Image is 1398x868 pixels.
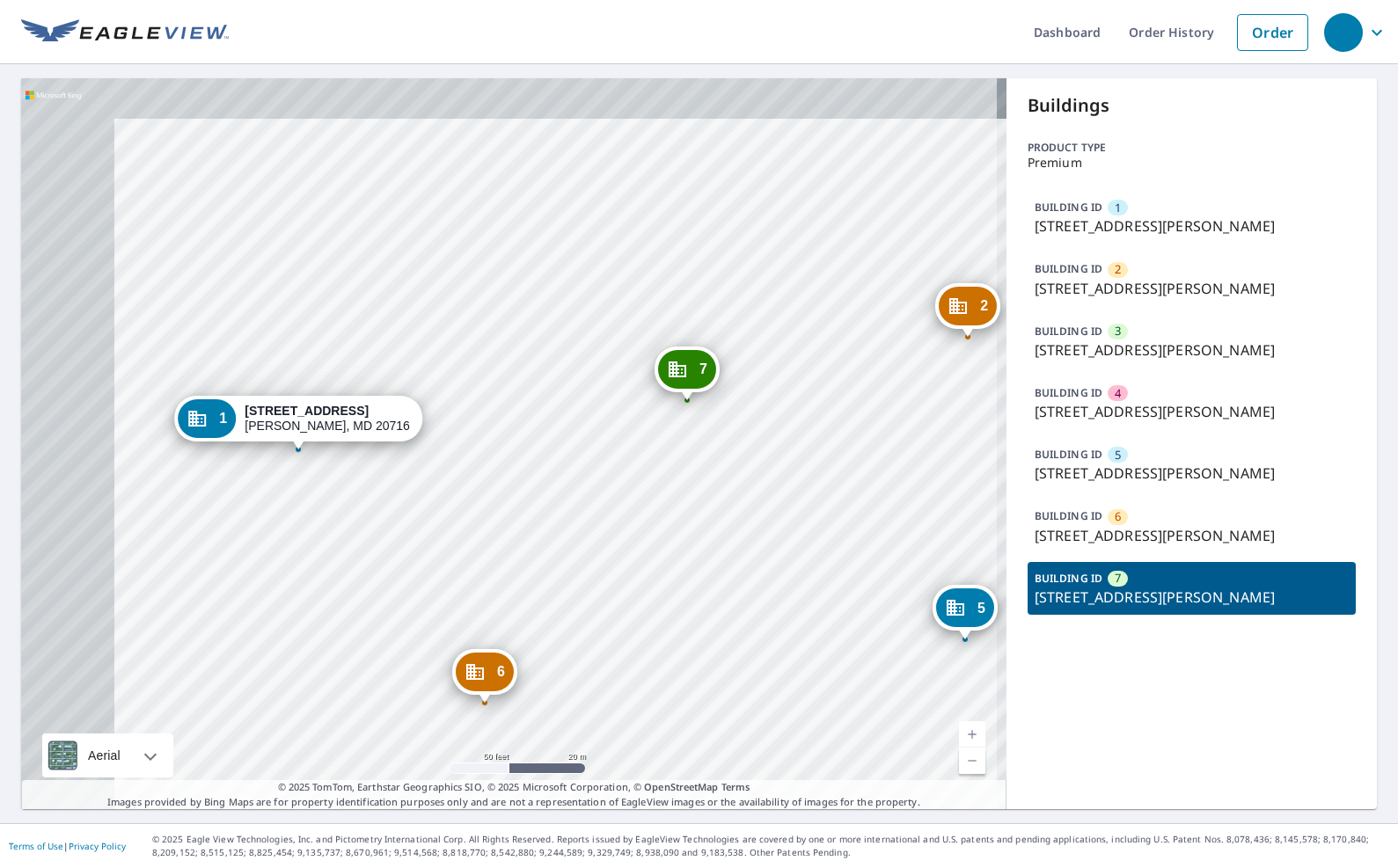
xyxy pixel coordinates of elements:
p: BUILDING ID [1035,447,1102,462]
div: [PERSON_NAME], MD 20716 [245,404,410,434]
span: 6 [497,665,505,678]
p: [STREET_ADDRESS][PERSON_NAME] [1035,401,1349,422]
span: 6 [1115,508,1121,525]
a: Terms of Use [9,840,63,852]
p: | [9,841,126,851]
p: BUILDING ID [1035,261,1102,276]
p: BUILDING ID [1035,508,1102,523]
a: Terms [721,780,750,793]
div: Dropped pin, building 7, Commercial property, 15455 Emerald Way Bowie, MD 20716 [655,346,720,401]
div: Aerial [42,733,173,777]
p: [STREET_ADDRESS][PERSON_NAME] [1035,339,1349,361]
span: 1 [1115,200,1121,216]
a: Privacy Policy [69,840,126,852]
p: [STREET_ADDRESS][PERSON_NAME] [1035,525,1349,546]
span: 7 [699,362,707,376]
span: 2 [1115,261,1121,278]
span: 3 [1115,323,1121,339]
a: Current Level 19, Zoom Out [959,748,985,774]
p: [STREET_ADDRESS][PERSON_NAME] [1035,587,1349,608]
a: Current Level 19, Zoom In [959,721,985,748]
p: BUILDING ID [1035,200,1102,215]
p: Premium [1028,156,1356,170]
p: BUILDING ID [1035,571,1102,586]
a: Order [1237,14,1308,51]
div: Dropped pin, building 2, Commercial property, 15517 Emerald Way Bowie, MD 20716 [935,283,1000,338]
span: © 2025 TomTom, Earthstar Geographics SIO, © 2025 Microsoft Corporation, © [278,780,750,795]
p: [STREET_ADDRESS][PERSON_NAME] [1035,463,1349,484]
a: OpenStreetMap [644,780,718,793]
img: EV Logo [21,19,229,46]
p: Product type [1028,140,1356,156]
span: 1 [219,412,227,425]
p: [STREET_ADDRESS][PERSON_NAME] [1035,215,1349,237]
p: BUILDING ID [1035,324,1102,339]
div: Dropped pin, building 6, Commercial property, 15420 Emerald Way Bowie, MD 20716 [452,649,517,704]
div: Dropped pin, building 1, Commercial property, 15401 Emerald Way Bowie, MD 20716 [174,396,422,450]
p: Buildings [1028,92,1356,119]
span: 7 [1115,570,1121,587]
p: BUILDING ID [1035,385,1102,400]
span: 5 [1115,447,1121,463]
p: Images provided by Bing Maps are for property identification purposes only and are not a represen... [21,780,1006,809]
div: Aerial [83,733,126,777]
p: © 2025 Eagle View Technologies, Inc. and Pictometry International Corp. All Rights Reserved. Repo... [152,833,1389,859]
span: 4 [1115,385,1121,402]
p: [STREET_ADDRESS][PERSON_NAME] [1035,278,1349,299]
div: Dropped pin, building 5, Commercial property, 15530 Emerald Way Bowie, MD 20716 [933,585,998,639]
span: 2 [980,299,988,312]
span: 5 [977,602,985,615]
strong: [STREET_ADDRESS] [245,404,369,418]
